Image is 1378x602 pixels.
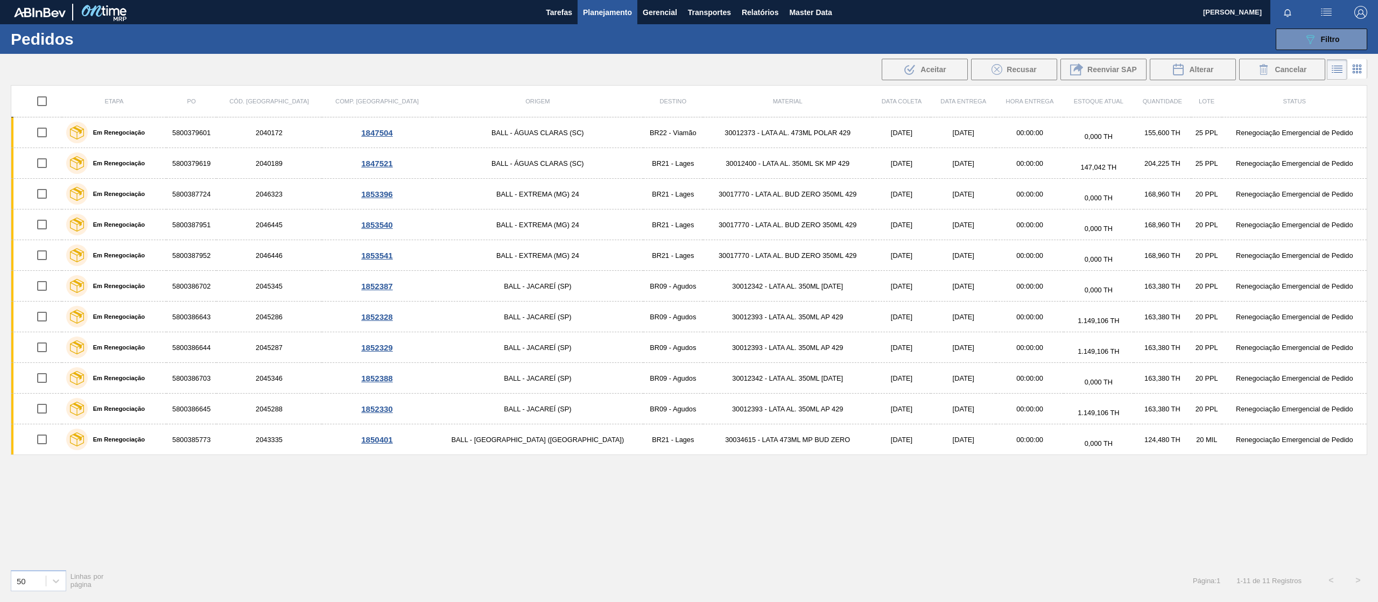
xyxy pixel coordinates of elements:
[216,332,322,363] td: 2045287
[1191,117,1222,148] td: 25 PPL
[216,240,322,271] td: 2046446
[88,375,145,381] label: Em Renegociação
[1318,567,1345,594] button: <
[996,332,1064,363] td: 00:00:00
[882,98,922,104] span: Data coleta
[1150,59,1236,80] div: Alterar Pedido
[88,436,145,443] label: Em Renegociação
[11,394,1367,424] a: Em Renegociação58003866452045288BALL - JACAREÍ (SP)BR09 - Agudos30012393 - LATA AL. 350ML AP 429[...
[643,209,703,240] td: BR21 - Lages
[166,363,216,394] td: 5800386703
[432,271,643,302] td: BALL - JACAREÍ (SP)
[88,344,145,351] label: Em Renegociação
[11,302,1367,332] a: Em Renegociação58003866432045286BALL - JACAREÍ (SP)BR09 - Agudos30012393 - LATA AL. 350ML AP 429[...
[166,179,216,209] td: 5800387724
[324,220,431,229] div: 1853540
[931,148,996,179] td: [DATE]
[187,98,196,104] span: PO
[703,117,873,148] td: 30012373 - LATA AL. 473ML POLAR 429
[216,209,322,240] td: 2046445
[873,148,931,179] td: [DATE]
[166,302,216,332] td: 5800386643
[11,209,1367,240] a: Em Renegociação58003879512046445BALL - EXTREMA (MG) 24BR21 - Lages30017770 - LATA AL. BUD ZERO 35...
[643,179,703,209] td: BR21 - Lages
[88,283,145,289] label: Em Renegociação
[1191,424,1222,455] td: 20 MIL
[1199,98,1214,104] span: Lote
[166,332,216,363] td: 5800386644
[996,240,1064,271] td: 00:00:00
[432,148,643,179] td: BALL - ÁGUAS CLARAS (SC)
[11,424,1367,455] a: Em Renegociação58003857732043335BALL - [GEOGRAPHIC_DATA] ([GEOGRAPHIC_DATA])BR21 - Lages30034615 ...
[1222,179,1367,209] td: Renegociação Emergencial de Pedido
[873,117,931,148] td: [DATE]
[1081,163,1117,171] span: 147,042 TH
[920,65,946,74] span: Aceitar
[996,179,1064,209] td: 00:00:00
[1222,332,1367,363] td: Renegociação Emergencial de Pedido
[688,6,731,19] span: Transportes
[643,240,703,271] td: BR21 - Lages
[873,209,931,240] td: [DATE]
[1134,179,1191,209] td: 168,960 TH
[166,117,216,148] td: 5800379601
[166,271,216,302] td: 5800386702
[432,240,643,271] td: BALL - EXTREMA (MG) 24
[1134,424,1191,455] td: 124,480 TH
[1236,577,1302,585] span: 1 - 11 de 11 Registros
[583,6,632,19] span: Planejamento
[703,179,873,209] td: 30017770 - LATA AL. BUD ZERO 350ML 429
[88,160,145,166] label: Em Renegociação
[11,117,1367,148] a: Em Renegociação58003796012040172BALL - ÁGUAS CLARAS (SC)BR22 - Viamão30012373 - LATA AL. 473ML PO...
[432,302,643,332] td: BALL - JACAREÍ (SP)
[11,148,1367,179] a: Em Renegociação58003796192040189BALL - ÁGUAS CLARAS (SC)BR21 - Lages30012400 - LATA AL. 350ML SK ...
[11,363,1367,394] a: Em Renegociação58003867032045346BALL - JACAREÍ (SP)BR09 - Agudos30012342 - LATA AL. 350ML [DATE][...
[1060,59,1147,80] button: Reenviar SAP
[166,148,216,179] td: 5800379619
[1345,567,1372,594] button: >
[1191,148,1222,179] td: 25 PPL
[216,117,322,148] td: 2040172
[703,394,873,424] td: 30012393 - LATA AL. 350ML AP 429
[971,59,1057,80] div: Recusar
[216,148,322,179] td: 2040189
[873,424,931,455] td: [DATE]
[931,240,996,271] td: [DATE]
[1191,363,1222,394] td: 20 PPL
[1087,65,1137,74] span: Reenviar SAP
[1222,271,1367,302] td: Renegociação Emergencial de Pedido
[166,240,216,271] td: 5800387952
[1191,179,1222,209] td: 20 PPL
[216,424,322,455] td: 2043335
[88,191,145,197] label: Em Renegociação
[1327,59,1347,80] div: Visão em Lista
[996,302,1064,332] td: 00:00:00
[324,343,431,352] div: 1852329
[216,179,322,209] td: 2046323
[1085,132,1113,141] span: 0,000 TH
[703,363,873,394] td: 30012342 - LATA AL. 350ML [DATE]
[335,98,419,104] span: Comp. [GEOGRAPHIC_DATA]
[643,363,703,394] td: BR09 - Agudos
[324,128,431,137] div: 1847504
[324,251,431,260] div: 1853541
[1006,98,1054,104] span: Hora Entrega
[931,209,996,240] td: [DATE]
[931,179,996,209] td: [DATE]
[1222,117,1367,148] td: Renegociação Emergencial de Pedido
[1191,302,1222,332] td: 20 PPL
[324,282,431,291] div: 1852387
[324,435,431,444] div: 1850401
[931,332,996,363] td: [DATE]
[742,6,778,19] span: Relatórios
[88,221,145,228] label: Em Renegociação
[1276,29,1367,50] button: Filtro
[996,209,1064,240] td: 00:00:00
[873,332,931,363] td: [DATE]
[11,33,178,45] h1: Pedidos
[432,209,643,240] td: BALL - EXTREMA (MG) 24
[1134,332,1191,363] td: 163,380 TH
[1007,65,1036,74] span: Recusar
[1134,240,1191,271] td: 168,960 TH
